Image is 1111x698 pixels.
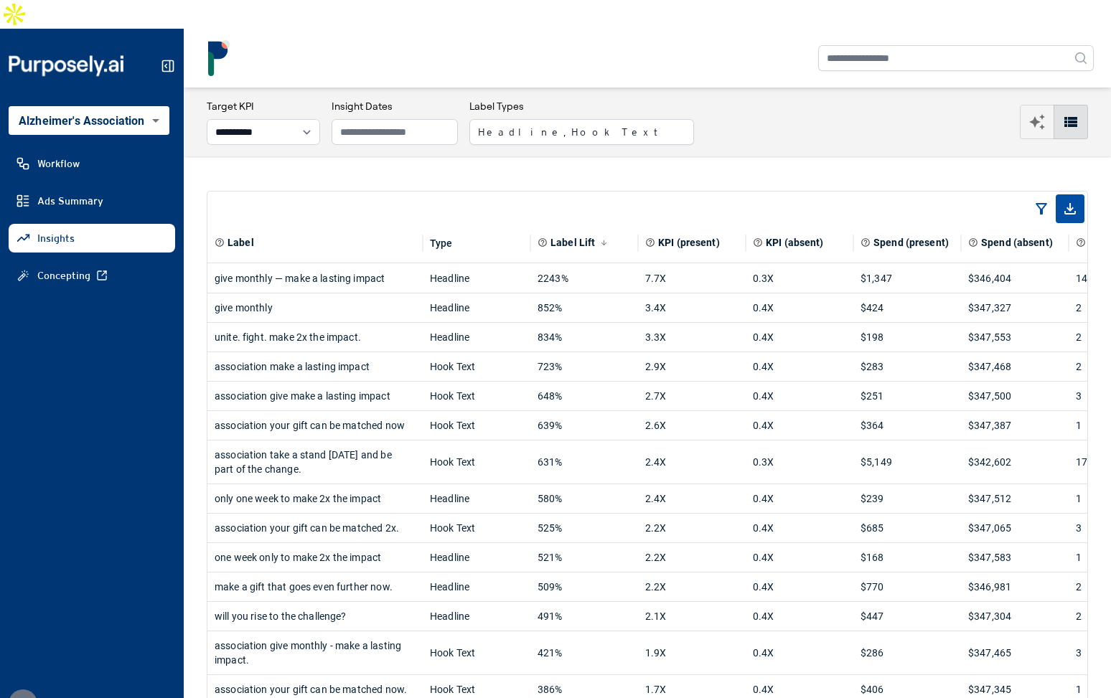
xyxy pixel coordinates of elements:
[9,224,175,253] a: Insights
[968,440,1061,484] div: $342,602
[9,187,175,215] a: Ads Summary
[430,631,523,674] div: Hook Text
[538,631,631,674] div: 421%
[550,235,595,250] span: Label Lift
[968,264,1061,293] div: $346,404
[215,602,416,631] div: will you rise to the challenge?
[538,440,631,484] div: 631%
[430,293,523,322] div: Headline
[968,411,1061,440] div: $347,387
[861,264,954,293] div: $1,347
[645,237,655,247] svg: Aggregate KPI value of all ads where label is present
[766,235,824,250] span: KPI (absent)
[753,352,846,381] div: 0.4X
[968,631,1061,674] div: $347,465
[538,323,631,352] div: 834%
[753,293,846,322] div: 0.4X
[861,484,954,513] div: $239
[430,543,523,572] div: Headline
[968,514,1061,542] div: $347,065
[215,572,416,601] div: make a gift that goes even further now.
[753,382,846,410] div: 0.4X
[9,149,175,178] a: Workflow
[538,293,631,322] div: 852%
[645,411,739,440] div: 2.6X
[332,99,458,113] h3: Insight Dates
[861,293,954,322] div: $424
[968,293,1061,322] div: $347,327
[1056,194,1084,223] span: Export as CSV
[753,514,846,542] div: 0.4X
[9,106,169,135] div: Alzheimer's Association
[538,411,631,440] div: 639%
[201,40,237,76] img: logo
[215,293,416,322] div: give monthly
[430,264,523,293] div: Headline
[215,631,416,674] div: association give monthly - make a lasting impact.
[37,194,103,208] span: Ads Summary
[215,352,416,381] div: association make a lasting impact
[37,156,80,171] span: Workflow
[430,382,523,410] div: Hook Text
[753,440,846,484] div: 0.3X
[215,514,416,542] div: association your gift can be matched 2x.
[968,572,1061,601] div: $346,981
[861,411,954,440] div: $364
[215,543,416,572] div: one week only to make 2x the impact
[861,514,954,542] div: $685
[753,411,846,440] div: 0.4X
[538,514,631,542] div: 525%
[968,484,1061,513] div: $347,512
[645,514,739,542] div: 2.2X
[645,543,739,572] div: 2.2X
[538,543,631,572] div: 521%
[861,382,954,410] div: $251
[968,543,1061,572] div: $347,583
[215,237,225,247] svg: Element or component part of the ad
[658,235,720,250] span: KPI (present)
[861,323,954,352] div: $198
[37,268,90,283] span: Concepting
[861,352,954,381] div: $283
[645,352,739,381] div: 2.9X
[753,572,846,601] div: 0.4X
[968,352,1061,381] div: $347,468
[430,237,453,249] div: Type
[1076,237,1086,247] svg: Total number of ads where label is present
[207,99,320,113] h3: Target KPI
[215,382,416,410] div: association give make a lasting impact
[215,484,416,513] div: only one week to make 2x the impact
[215,440,416,484] div: association take a stand [DATE] and be part of the change.
[645,440,739,484] div: 2.4X
[861,440,954,484] div: $5,149
[596,235,611,250] button: Sort
[430,440,523,484] div: Hook Text
[469,119,694,145] button: Headline, Hook Text
[645,382,739,410] div: 2.7X
[968,382,1061,410] div: $347,500
[469,99,694,113] h3: Label Types
[981,235,1053,250] span: Spend (absent)
[645,631,739,674] div: 1.9X
[861,237,871,247] svg: Total spend on all ads where label is present
[215,264,416,293] div: give monthly — make a lasting impact
[753,484,846,513] div: 0.4X
[753,323,846,352] div: 0.4X
[538,264,631,293] div: 2243%
[430,572,523,601] div: Headline
[861,572,954,601] div: $770
[430,352,523,381] div: Hook Text
[645,484,739,513] div: 2.4X
[753,237,763,247] svg: Aggregate KPI value of all ads where label is absent
[753,602,846,631] div: 0.4X
[753,631,846,674] div: 0.4X
[968,323,1061,352] div: $347,553
[753,543,846,572] div: 0.4X
[215,323,416,352] div: unite. fight. make 2x the impact.
[538,484,631,513] div: 580%
[968,237,978,247] svg: Total spend on all ads where label is absent
[538,602,631,631] div: 491%
[9,261,175,290] a: Concepting
[645,264,739,293] div: 7.7X
[645,323,739,352] div: 3.3X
